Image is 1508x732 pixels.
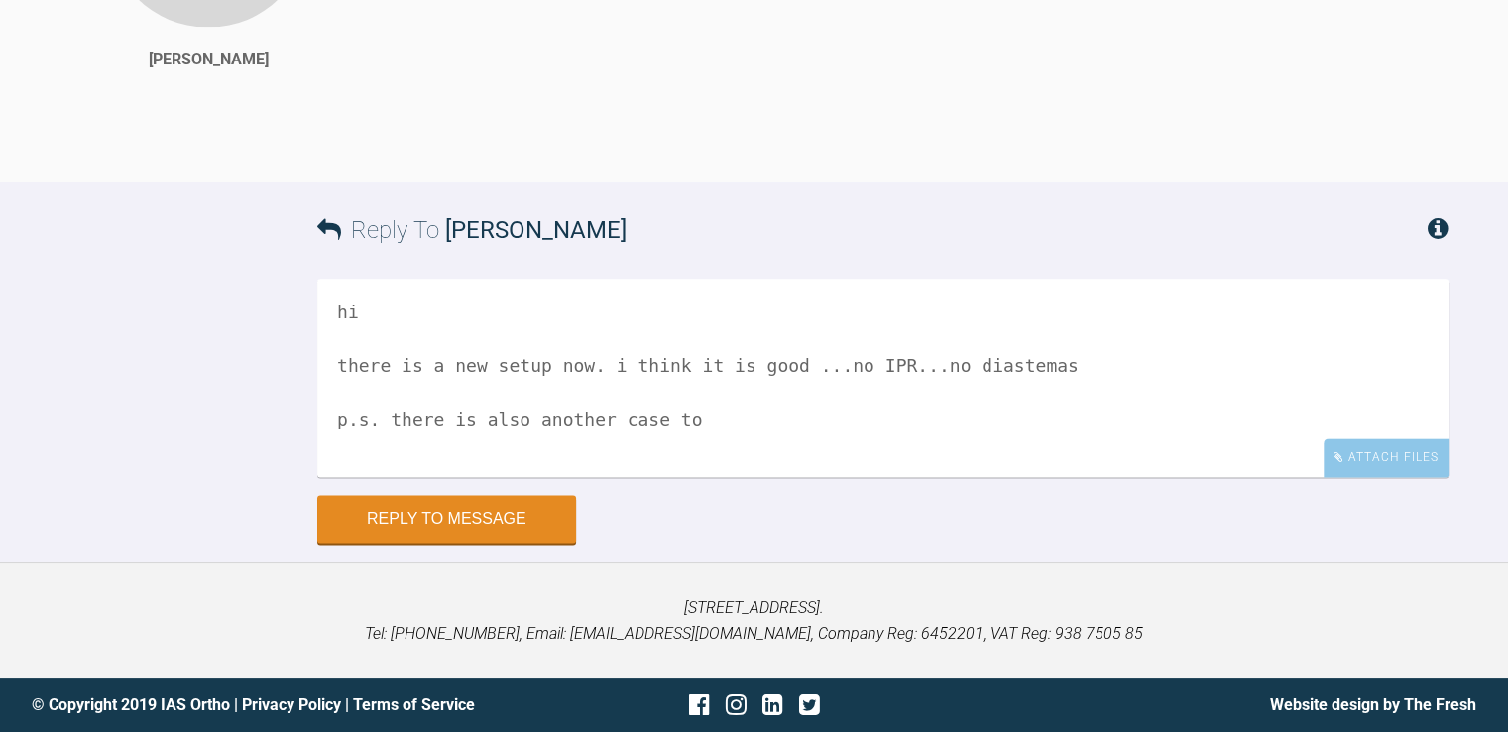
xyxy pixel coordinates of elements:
[1324,438,1449,477] div: Attach Files
[353,695,475,714] a: Terms of Service
[317,279,1449,477] textarea: hi there is a new setup now. i think it is good ...no IPR...no diastemas p.s. there is also anoth...
[149,47,269,72] div: [PERSON_NAME]
[32,692,514,718] div: © Copyright 2019 IAS Ortho | |
[317,211,627,249] h3: Reply To
[32,595,1476,646] p: [STREET_ADDRESS]. Tel: [PHONE_NUMBER], Email: [EMAIL_ADDRESS][DOMAIN_NAME], Company Reg: 6452201,...
[1270,695,1476,714] a: Website design by The Fresh
[445,216,627,244] span: [PERSON_NAME]
[317,495,576,543] button: Reply to Message
[242,695,341,714] a: Privacy Policy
